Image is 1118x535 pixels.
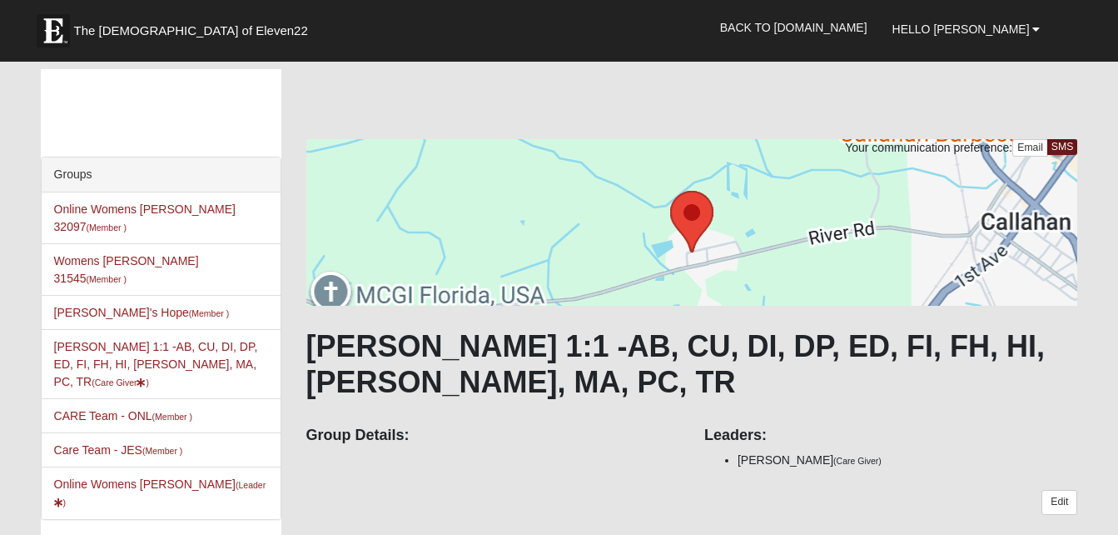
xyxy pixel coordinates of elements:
small: (Member ) [142,446,182,456]
img: Eleven22 logo [37,14,70,47]
small: (Care Giver) [833,456,882,466]
small: (Care Giver ) [92,377,149,387]
a: Online Womens [PERSON_NAME](Leader) [54,477,266,508]
small: (Member ) [152,412,192,422]
a: SMS [1047,139,1078,155]
li: [PERSON_NAME] [738,452,1077,469]
span: Your communication preference: [845,141,1012,154]
small: (Member ) [189,308,229,318]
a: Care Team - JES(Member ) [54,443,183,457]
small: (Member ) [87,222,127,232]
span: The [DEMOGRAPHIC_DATA] of Eleven22 [74,22,308,39]
h1: [PERSON_NAME] 1:1 -AB, CU, DI, DP, ED, FI, FH, HI, [PERSON_NAME], MA, PC, TR [306,328,1078,400]
a: Online Womens [PERSON_NAME] 32097(Member ) [54,202,236,233]
a: [PERSON_NAME] 1:1 -AB, CU, DI, DP, ED, FI, FH, HI, [PERSON_NAME], MA, PC, TR(Care Giver) [54,340,258,388]
h4: Leaders: [704,427,1077,445]
a: [PERSON_NAME]'s Hope(Member ) [54,306,230,319]
a: CARE Team - ONL(Member ) [54,409,192,422]
div: Groups [42,157,281,192]
a: Back to [DOMAIN_NAME] [708,7,880,48]
small: (Member ) [87,274,127,284]
a: The [DEMOGRAPHIC_DATA] of Eleven22 [28,6,361,47]
a: Womens [PERSON_NAME] 31545(Member ) [54,254,199,285]
h4: Group Details: [306,427,679,445]
span: Hello [PERSON_NAME] [892,22,1030,36]
a: Email [1012,139,1048,157]
a: Hello [PERSON_NAME] [880,8,1053,50]
a: Edit [1041,490,1077,514]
